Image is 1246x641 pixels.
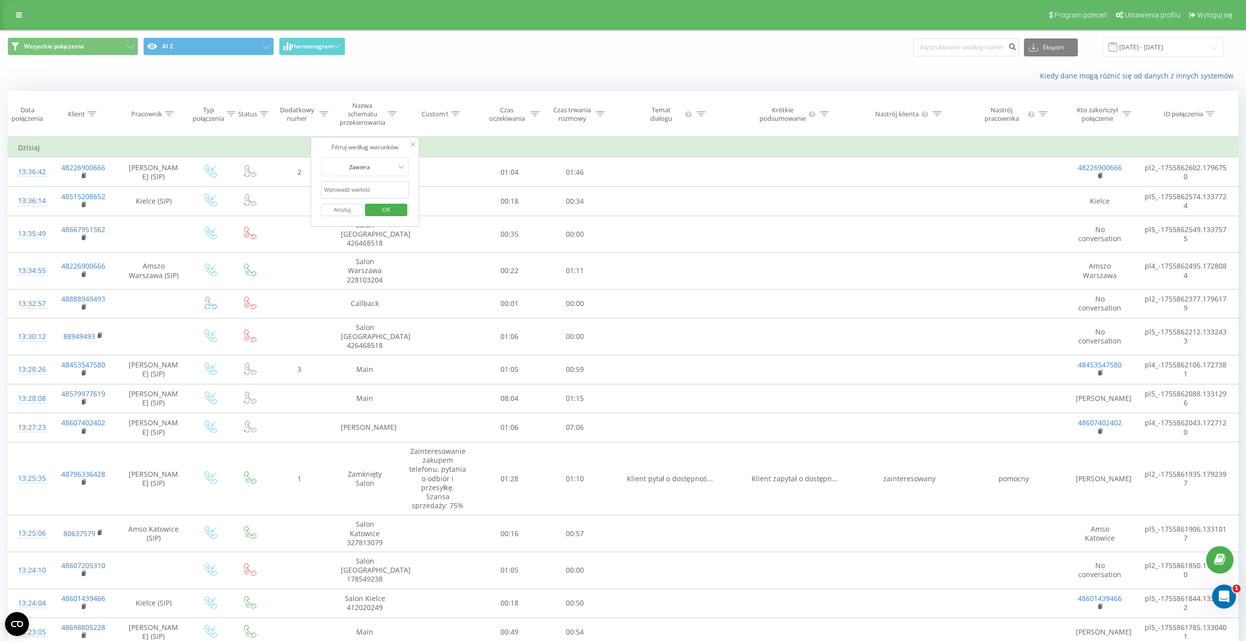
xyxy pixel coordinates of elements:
td: pl5_-1755862088.1331296 [1134,384,1238,413]
td: [PERSON_NAME] [1066,442,1134,515]
button: Eksport [1024,38,1078,56]
div: 13:35:49 [18,224,39,244]
td: [PERSON_NAME] (SIP) [117,413,190,442]
td: pl2_-1755862602.1796750 [1134,158,1238,187]
div: Nastrój pracownika [978,106,1025,123]
a: 48515208652 [61,192,105,201]
td: 00:34 [542,187,607,216]
td: [PERSON_NAME] (SIP) [117,384,190,413]
td: zainteresowany [857,442,962,515]
div: Kto zakończył połączenie [1075,106,1120,123]
button: Wszystkie połączenia [7,37,138,55]
td: 00:00 [542,552,607,589]
td: 01:04 [477,158,542,187]
td: 01:06 [477,413,542,442]
div: Krótkie podsumowanie [759,106,807,123]
td: Amszo Warszawa [1066,253,1134,290]
td: Salon [GEOGRAPHIC_DATA] 426468518 [331,318,399,355]
input: Wprowadź wartość [321,181,409,199]
span: Klient zapytał o dostępn... [751,474,838,483]
td: Zainteresowanie zakupem telefonu, pytania o odbiór i przesyłkę. Szansa sprzedaży: 75% [399,442,477,515]
button: AI 2 [143,37,274,55]
a: 48601439466 [1078,594,1122,603]
div: Custom1 [422,110,449,118]
div: 13:30:12 [18,327,39,346]
td: Amso Katowice [1066,515,1134,552]
td: No conversation [1066,552,1134,589]
td: 00:18 [477,187,542,216]
div: Czas oczekiwania [486,106,528,123]
td: pl5_-1755862574.1337724 [1134,187,1238,216]
td: Kielce (SIP) [117,187,190,216]
td: Amszo Warszawa (SIP) [117,253,190,290]
td: 00:59 [542,355,607,384]
a: 48601439466 [61,594,105,603]
a: 48453547580 [61,360,105,369]
td: Salon [GEOGRAPHIC_DATA] 426468518 [331,216,399,253]
a: 48607205310 [61,561,105,570]
div: Pracownik [131,110,162,118]
div: 13:36:42 [18,162,39,182]
td: Main [331,384,399,413]
div: Dodatkowy numer [277,106,317,123]
td: Salon Warszawa 228103204 [331,253,399,290]
a: 48667951562 [61,225,105,234]
span: Ustawienia profilu [1125,11,1181,19]
a: Kiedy dane mogą różnić się od danych z innych systemów [1040,71,1239,80]
td: Dzisiaj [8,138,1239,158]
td: 00:01 [477,289,542,318]
td: [PERSON_NAME] [1066,384,1134,413]
td: 00:22 [477,253,542,290]
button: OK [365,204,407,216]
a: 48226900666 [61,163,105,172]
a: 48579977619 [61,389,105,398]
a: 48698805228 [61,623,105,632]
td: 3 [268,355,331,384]
a: 48226900666 [1078,163,1122,172]
td: 00:00 [542,289,607,318]
td: 01:11 [542,253,607,290]
input: Wyszukiwanie według numeru [913,38,1019,56]
a: 88949493 [63,331,95,341]
a: 48226900666 [61,261,105,271]
span: Wszystkie połączenia [24,42,84,50]
td: Callback [331,289,399,318]
iframe: Intercom live chat [1212,585,1236,609]
span: Wyloguj się [1197,11,1233,19]
td: pl4_-1755862106.1727381 [1134,355,1238,384]
td: 01:10 [542,442,607,515]
div: 13:24:04 [18,594,39,613]
td: [PERSON_NAME] (SIP) [117,158,190,187]
td: Salon Katowice 327813079 [331,515,399,552]
td: pl5_-1755862549.1337575 [1134,216,1238,253]
div: Data połączenia [8,106,47,123]
td: pl5_-1755861844.1330882 [1134,589,1238,618]
td: pl5_-1755861906.1331017 [1134,515,1238,552]
button: Anuluj [321,204,363,216]
div: 13:24:10 [18,561,39,580]
div: 13:34:55 [18,261,39,281]
div: Klient [68,110,85,118]
span: Program poleceń [1054,11,1107,19]
div: Temat dialogu [641,106,682,123]
div: Filtruj według warunków [321,142,409,152]
td: Kielce [1066,187,1134,216]
td: Salon Kielce 412020249 [331,589,399,618]
td: 00:00 [542,318,607,355]
a: 48888949493 [61,294,105,304]
td: Amso Katowice (SIP) [117,515,190,552]
div: ID połączenia [1164,110,1203,118]
td: 2 [268,158,331,187]
td: pomocny [962,442,1066,515]
td: 00:16 [477,515,542,552]
div: Czas trwania rozmowy [551,106,593,123]
td: 00:50 [542,589,607,618]
td: 01:05 [477,355,542,384]
div: 13:25:35 [18,469,39,488]
a: 48796336428 [61,469,105,479]
div: Typ połączenia [193,106,224,123]
td: No conversation [1066,289,1134,318]
td: 1 [268,442,331,515]
td: [PERSON_NAME] (SIP) [117,442,190,515]
div: 13:28:08 [18,389,39,408]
